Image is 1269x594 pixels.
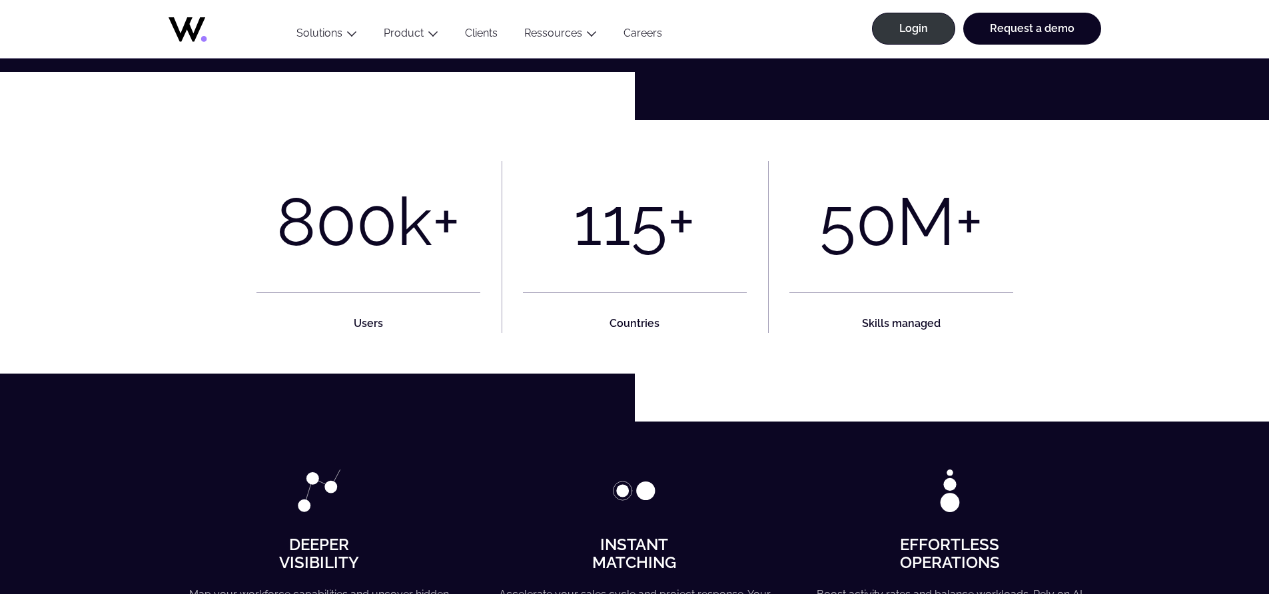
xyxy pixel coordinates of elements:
div: + [667,182,695,260]
div: 800 [276,182,397,260]
strong: Effortless Operations [900,535,1000,571]
button: Solutions [283,27,370,45]
button: Product [370,27,452,45]
strong: Skills managed [862,317,941,330]
a: Login [872,13,955,45]
div: 50 [819,182,897,260]
div: M+ [897,182,983,260]
strong: Users [354,317,383,330]
strong: Countries [610,317,659,330]
a: Ressources [524,27,582,39]
strong: Instant Matching [592,535,676,571]
iframe: Chatbot [1181,506,1250,575]
a: Clients [452,27,511,45]
button: Ressources [511,27,610,45]
div: k+ [397,182,460,260]
a: Product [384,27,424,39]
a: Careers [610,27,675,45]
strong: Deeper Visibility [279,535,359,571]
a: Request a demo [963,13,1101,45]
div: 115 [574,182,667,260]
